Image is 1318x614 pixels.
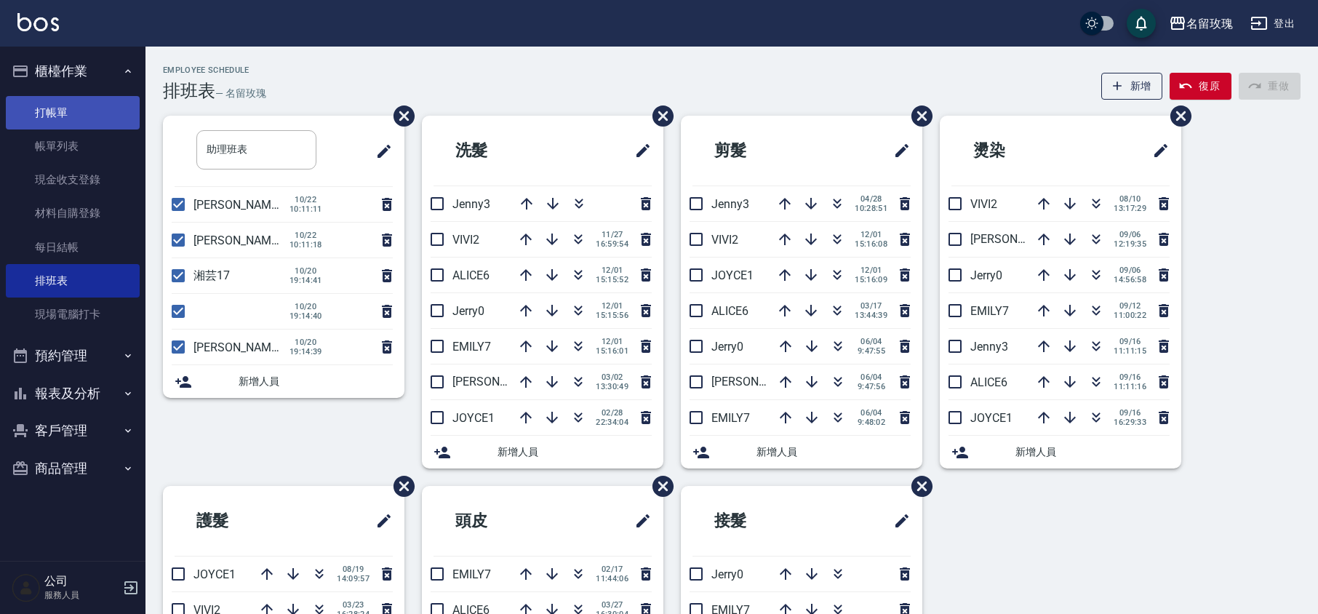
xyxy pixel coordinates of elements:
span: 湘芸17 [193,268,230,282]
span: JOYCE1 [193,567,236,581]
a: 每日結帳 [6,231,140,264]
span: 13:30:49 [596,382,628,391]
h5: 公司 [44,574,119,589]
span: [PERSON_NAME]20 [193,198,294,212]
span: 19:14:39 [289,347,322,356]
span: EMILY7 [452,567,491,581]
a: 帳單列表 [6,129,140,163]
span: 19:14:41 [289,276,322,285]
span: 12/01 [855,266,887,275]
span: 19:14:40 [289,311,322,321]
span: EMILY7 [970,304,1009,318]
span: 06/04 [855,408,887,418]
span: 12/01 [596,337,628,346]
span: 新增人員 [239,374,393,389]
h2: 燙染 [951,124,1085,177]
button: 報表及分析 [6,375,140,412]
span: 03/23 [337,600,370,610]
span: 14:56:58 [1114,275,1146,284]
span: 16:59:54 [596,239,628,249]
span: 09/06 [1114,230,1146,239]
button: 商品管理 [6,450,140,487]
span: 刪除班表 [383,95,417,137]
span: 10:11:11 [289,204,322,214]
div: 新增人員 [940,436,1181,469]
span: 刪除班表 [642,95,676,137]
span: 修改班表的標題 [884,133,911,168]
span: 新增人員 [756,444,911,460]
span: 09/06 [1114,266,1146,275]
span: 10/20 [289,302,322,311]
span: JOYCE1 [711,268,754,282]
span: Jenny3 [970,340,1008,354]
span: 新增人員 [498,444,652,460]
span: 11:11:15 [1114,346,1146,356]
span: Jenny3 [452,197,490,211]
img: Person [12,573,41,602]
span: 13:44:39 [855,311,887,320]
span: 02/17 [596,565,628,574]
span: 新增人員 [1015,444,1170,460]
button: save [1127,9,1156,38]
input: 排版標題 [196,130,316,170]
button: 預約管理 [6,337,140,375]
span: 10/20 [289,338,322,347]
div: 新增人員 [163,365,404,398]
span: [PERSON_NAME]19 [193,340,294,354]
span: 修改班表的標題 [626,503,652,538]
span: 03/02 [596,372,628,382]
span: Jerry0 [970,268,1002,282]
button: 名留玫瑰 [1163,9,1239,39]
span: 15:16:09 [855,275,887,284]
span: 11:00:22 [1114,311,1146,320]
h2: 接髮 [692,495,826,547]
span: JOYCE1 [970,411,1013,425]
h2: 洗髮 [434,124,567,177]
span: Jerry0 [711,567,743,581]
span: ALICE6 [970,375,1007,389]
span: 9:47:55 [855,346,887,356]
p: 服務人員 [44,589,119,602]
span: 06/04 [855,372,887,382]
span: Jerry0 [711,340,743,354]
span: [PERSON_NAME]老師9 [452,375,570,388]
span: 15:15:56 [596,311,628,320]
span: EMILY7 [711,411,750,425]
span: 14:09:57 [337,574,370,583]
span: [PERSON_NAME]老師9 [711,375,828,388]
a: 現場電腦打卡 [6,298,140,331]
span: ALICE6 [711,304,748,318]
span: Jenny3 [711,197,749,211]
span: 12/01 [596,301,628,311]
span: 04/28 [855,194,887,204]
span: 10/22 [289,195,322,204]
span: ALICE6 [452,268,490,282]
span: 09/16 [1114,372,1146,382]
span: 09/16 [1114,337,1146,346]
span: JOYCE1 [452,411,495,425]
div: 名留玫瑰 [1186,15,1233,33]
span: 11/27 [596,230,628,239]
h2: 頭皮 [434,495,567,547]
span: 修改班表的標題 [367,503,393,538]
span: 9:47:56 [855,382,887,391]
span: 11:44:06 [596,574,628,583]
span: VIVI2 [711,233,738,247]
img: Logo [17,13,59,31]
h2: 剪髮 [692,124,826,177]
button: 復原 [1170,73,1231,100]
button: 客戶管理 [6,412,140,450]
span: 10/20 [289,266,322,276]
span: 03/27 [596,600,628,610]
a: 排班表 [6,264,140,298]
span: 15:16:08 [855,239,887,249]
a: 材料自購登錄 [6,196,140,230]
span: 15:16:01 [596,346,628,356]
h3: 排班表 [163,81,215,101]
span: 15:15:52 [596,275,628,284]
span: EMILY7 [452,340,491,354]
button: 登出 [1245,10,1301,37]
span: 刪除班表 [383,465,417,508]
span: [PERSON_NAME]老師9 [970,232,1087,246]
span: Jerry0 [452,304,484,318]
